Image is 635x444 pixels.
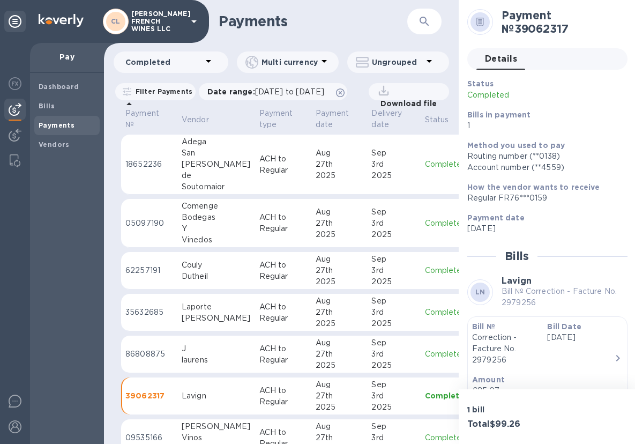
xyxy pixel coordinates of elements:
div: [PERSON_NAME] [182,159,251,170]
p: Payment № [125,108,159,130]
div: 3rd [371,218,416,229]
span: Vendor [182,114,223,125]
div: €85.07 [472,385,614,396]
p: Status [425,114,449,125]
div: Vinos [182,432,251,443]
p: Download file [376,98,437,109]
div: 2025 [371,276,416,287]
p: 09535166 [125,432,173,443]
p: Multi currency [262,57,318,68]
div: 27th [316,349,363,360]
div: Y [182,223,251,234]
div: Aug [316,421,363,432]
div: 2025 [371,360,416,371]
p: Delivery date [371,108,402,130]
div: 2025 [316,402,363,413]
b: Lavign [502,276,532,286]
div: Sep [371,295,416,307]
div: Aug [316,147,363,159]
span: Payment date [316,108,363,130]
div: Aug [316,295,363,307]
p: Completed [425,349,470,360]
span: Delivery date [371,108,416,130]
h1: Payments [219,13,397,30]
div: Sep [371,379,416,390]
b: Status [467,79,494,88]
p: Completed [425,159,470,170]
div: Sep [371,206,416,218]
b: Dashboard [39,83,79,91]
span: Payment type [259,108,307,130]
b: Bill № [472,322,495,331]
span: Status [425,114,463,125]
p: Completed [425,265,470,276]
div: 3rd [371,265,416,276]
div: Laporte [182,301,251,313]
p: Vendor [182,114,209,125]
p: ACH to Regular [259,260,307,282]
p: 18652236 [125,159,173,170]
b: Payments [39,121,74,129]
div: Soutomaior [182,181,251,193]
div: 27th [316,159,363,170]
p: Pay [39,51,95,62]
div: 3rd [371,307,416,318]
b: LN [475,288,485,296]
span: Details [485,51,517,66]
div: Adega [182,136,251,147]
p: 1 [467,120,619,131]
p: Completed [125,57,202,68]
div: J [182,343,251,354]
img: Foreign exchange [9,77,21,90]
p: 39062317 [125,390,173,401]
p: Ungrouped [372,57,423,68]
div: 3rd [371,159,416,170]
button: Bill №Correction - Facture No. 2979256Bill Date[DATE]Amount€85.07 [467,316,627,406]
div: laurens [182,354,251,366]
div: Comenge [182,201,251,212]
div: Sep [371,254,416,265]
h3: Total $99.26 [467,419,543,430]
p: ACH to Regular [259,153,307,176]
b: Amount [472,375,505,384]
div: 2025 [371,170,416,181]
div: 27th [316,390,363,402]
img: Logo [39,14,84,27]
div: [PERSON_NAME] [182,421,251,432]
b: Bill Date [547,322,581,331]
div: 2025 [316,170,363,181]
div: 2025 [316,229,363,240]
p: 35632685 [125,307,173,318]
p: Date range : [207,86,330,97]
div: 2025 [316,318,363,329]
p: Payment type [259,108,293,130]
p: Correction - Facture No. 2979256 [472,332,539,366]
div: 27th [316,432,363,443]
div: [PERSON_NAME] [182,313,251,324]
h2: Bills [505,249,529,263]
div: 27th [316,218,363,229]
div: Aug [316,379,363,390]
h2: Payment № 39062317 [502,9,619,35]
div: 2025 [371,318,416,329]
p: Completed [467,90,569,101]
div: 2025 [371,402,416,413]
div: 27th [316,265,363,276]
p: Completed [425,307,470,318]
div: 2025 [371,229,416,240]
b: How the vendor wants to receive [467,183,600,191]
div: Vinedos [182,234,251,246]
p: [DATE] [547,332,614,343]
div: 3rd [371,432,416,443]
div: Couly [182,260,251,271]
b: Bills [39,102,55,110]
p: Completed [425,432,470,443]
div: Sep [371,421,416,432]
div: Unpin categories [4,11,26,32]
p: Bill № Correction - Facture No. 2979256 [502,286,627,308]
p: ACH to Regular [259,301,307,324]
p: 62257191 [125,265,173,276]
p: Filter Payments [131,87,192,96]
p: 05097190 [125,218,173,229]
div: Date range:[DATE] to [DATE] [199,83,347,100]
